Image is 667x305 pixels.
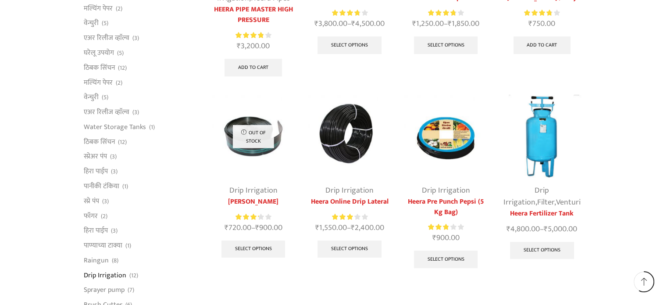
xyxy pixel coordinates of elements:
a: Raingun [84,253,109,268]
span: (3) [111,167,118,176]
span: Rated out of 5 [235,31,263,40]
bdi: 720.00 [225,221,251,234]
span: ₹ [351,17,355,30]
a: फॉगर [84,208,98,223]
a: Filter [537,196,554,209]
div: Rated 3.08 out of 5 [332,212,367,222]
div: Rated 3.81 out of 5 [428,8,464,18]
span: (8) [112,256,118,265]
a: Drip Irrigation [229,184,278,197]
span: ₹ [432,231,436,244]
a: Sprayer pump [84,283,125,298]
span: ₹ [314,17,318,30]
a: वेन्चुरी [84,90,99,105]
span: ₹ [237,39,241,53]
a: Drip Irrigation [503,184,549,209]
div: Rated 3.83 out of 5 [332,8,367,18]
span: (1) [149,123,155,132]
span: (3) [132,34,139,43]
a: Water Storage Tanks [84,119,146,134]
div: , , [500,185,583,208]
span: (3) [111,226,118,235]
bdi: 4,800.00 [506,222,540,236]
bdi: 750.00 [528,17,555,30]
img: Krishi Pipe [212,95,295,178]
span: (12) [129,271,138,280]
a: पानीकी टंकिया [84,179,119,194]
a: वेन्चुरी [84,16,99,31]
bdi: 4,500.00 [351,17,385,30]
span: Rated out of 5 [428,222,448,232]
a: Heera Fertilizer Tank [500,208,583,219]
span: (2) [116,79,122,87]
bdi: 1,850.00 [448,17,479,30]
img: Heera Online Drip Lateral [308,95,391,178]
span: (1) [122,182,128,191]
a: Venturi [556,196,581,209]
span: ₹ [544,222,548,236]
a: Select options for “Krishi Pipe” [221,240,285,258]
div: Rated 2.86 out of 5 [428,222,464,232]
a: पाण्याच्या टाक्या [84,238,122,253]
a: Select options for “Heera Fertilizer Tank” [510,242,574,259]
span: – [212,222,295,234]
a: Drip Irrigation [421,184,470,197]
span: (5) [102,93,108,102]
span: ₹ [448,17,452,30]
a: मल्चिंग पेपर [84,75,113,90]
span: (2) [101,212,107,221]
a: [PERSON_NAME] [212,197,295,207]
a: Select options for “Heera Inline Drip Lateral” [414,36,478,54]
a: एअर रिलीज व्हाॅल्व [84,105,129,120]
a: हिरा पाईप [84,164,108,179]
span: (7) [128,286,134,294]
span: Rated out of 5 [524,8,551,18]
span: (3) [110,152,117,161]
span: ₹ [528,17,532,30]
bdi: 900.00 [255,221,282,234]
span: – [308,222,391,234]
img: Heera Fertilizer Tank [500,95,583,178]
bdi: 900.00 [432,231,459,244]
a: मल्चिंग पेपर [84,1,113,16]
bdi: 3,800.00 [314,17,347,30]
span: ₹ [351,221,355,234]
a: HEERA PIPE MASTER HIGH PRESSURE [212,4,295,25]
span: (3) [132,108,139,117]
span: (5) [102,19,108,28]
span: (12) [118,138,127,147]
div: Rated 3.86 out of 5 [235,31,271,40]
span: ₹ [225,221,228,234]
a: Heera Online Drip Lateral [308,197,391,207]
span: (12) [118,64,127,72]
span: – [308,18,391,30]
a: Select options for “Heera Online Drip Lateral” [317,240,382,258]
span: Rated out of 5 [332,212,354,222]
span: (2) [116,4,122,13]
a: Drip Irrigation [325,184,374,197]
p: Out of stock [232,125,274,148]
bdi: 1,250.00 [412,17,444,30]
bdi: 2,400.00 [351,221,384,234]
a: Select options for “HEERA EASY TO FIT SET” [317,36,382,54]
span: (5) [117,49,124,57]
div: Rated 3.25 out of 5 [235,212,271,222]
a: स्प्रे पंप [84,194,99,208]
span: – [500,223,583,235]
a: Select options for “Heera Pre Punch Pepsi (5 Kg Bag)” [414,251,478,268]
a: Add to cart: “HEERA PIPE MASTER HIGH PRESSURE” [225,59,282,76]
span: Rated out of 5 [235,212,259,222]
bdi: 1,550.00 [315,221,347,234]
bdi: 3,200.00 [237,39,270,53]
a: Heera Pre Punch Pepsi (5 Kg Bag) [404,197,487,218]
span: Rated out of 5 [332,8,359,18]
span: Rated out of 5 [428,8,455,18]
span: – [404,18,487,30]
span: (3) [102,197,109,206]
img: Heera Pre Punch Pepsi [404,95,487,178]
span: ₹ [315,221,319,234]
a: Drip Irrigation [84,268,126,283]
a: स्प्रेअर पंप [84,149,107,164]
a: ठिबक सिंचन [84,60,115,75]
a: एअर रिलीज व्हाॅल्व [84,31,129,46]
